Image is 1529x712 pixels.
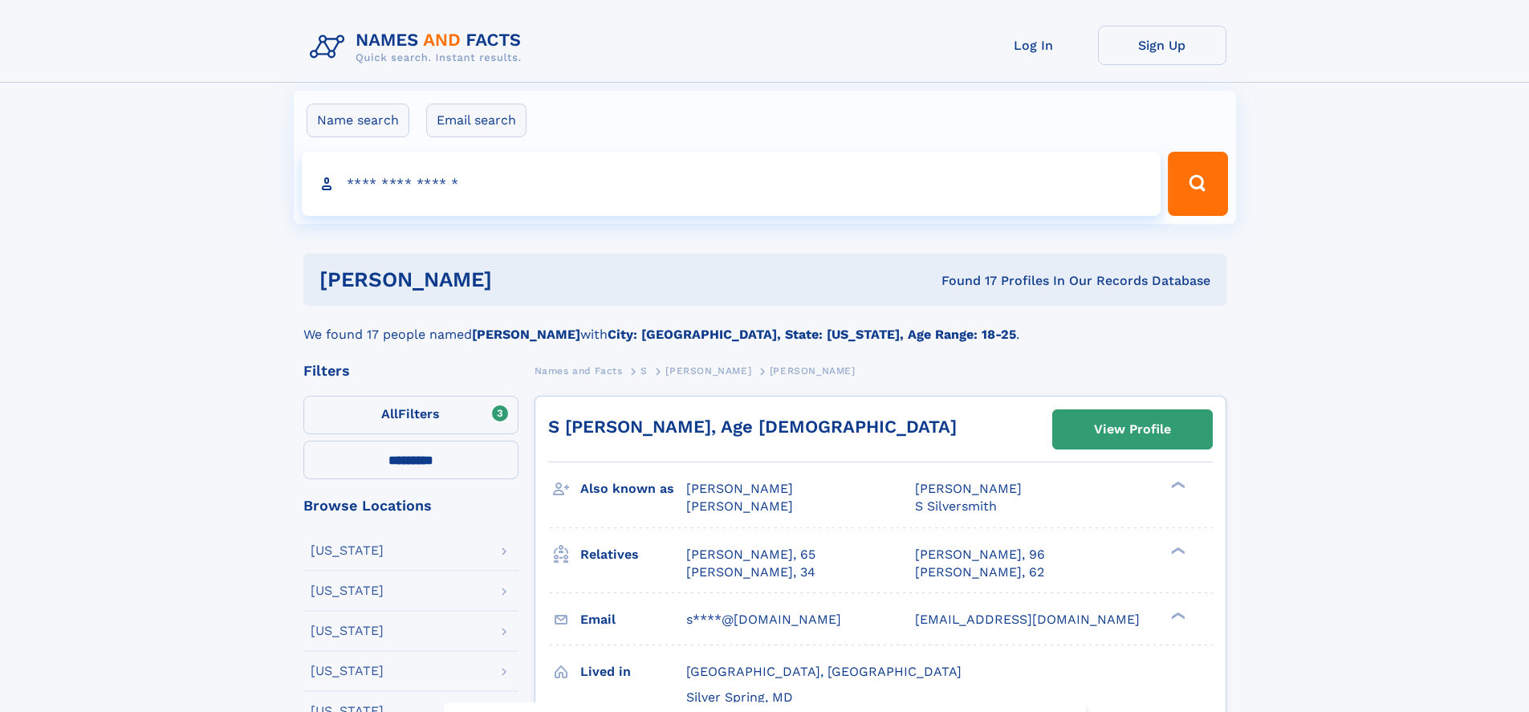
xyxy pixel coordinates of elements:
[1098,26,1226,65] a: Sign Up
[580,658,686,686] h3: Lived in
[915,481,1022,496] span: [PERSON_NAME]
[580,541,686,568] h3: Relatives
[311,665,384,677] div: [US_STATE]
[303,306,1226,344] div: We found 17 people named with .
[686,481,793,496] span: [PERSON_NAME]
[580,606,686,633] h3: Email
[770,365,856,376] span: [PERSON_NAME]
[915,546,1045,563] a: [PERSON_NAME], 96
[915,498,997,514] span: S Silversmith
[472,327,580,342] b: [PERSON_NAME]
[319,270,717,290] h1: [PERSON_NAME]
[307,104,409,137] label: Name search
[686,563,815,581] a: [PERSON_NAME], 34
[303,396,518,434] label: Filters
[1167,610,1186,620] div: ❯
[640,360,648,380] a: S
[686,664,962,679] span: [GEOGRAPHIC_DATA], [GEOGRAPHIC_DATA]
[311,584,384,597] div: [US_STATE]
[302,152,1161,216] input: search input
[665,365,751,376] span: [PERSON_NAME]
[640,365,648,376] span: S
[1094,411,1171,448] div: View Profile
[686,690,793,705] span: Silver Spring, MD
[915,612,1140,627] span: [EMAIL_ADDRESS][DOMAIN_NAME]
[535,360,623,380] a: Names and Facts
[580,475,686,502] h3: Also known as
[686,498,793,514] span: [PERSON_NAME]
[665,360,751,380] a: [PERSON_NAME]
[1168,152,1227,216] button: Search Button
[548,417,957,437] a: S [PERSON_NAME], Age [DEMOGRAPHIC_DATA]
[717,272,1210,290] div: Found 17 Profiles In Our Records Database
[311,625,384,637] div: [US_STATE]
[608,327,1016,342] b: City: [GEOGRAPHIC_DATA], State: [US_STATE], Age Range: 18-25
[1053,410,1212,449] a: View Profile
[303,498,518,513] div: Browse Locations
[303,364,518,378] div: Filters
[915,563,1044,581] a: [PERSON_NAME], 62
[426,104,527,137] label: Email search
[303,26,535,69] img: Logo Names and Facts
[970,26,1098,65] a: Log In
[1167,480,1186,490] div: ❯
[1167,545,1186,555] div: ❯
[381,406,398,421] span: All
[686,546,815,563] a: [PERSON_NAME], 65
[311,544,384,557] div: [US_STATE]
